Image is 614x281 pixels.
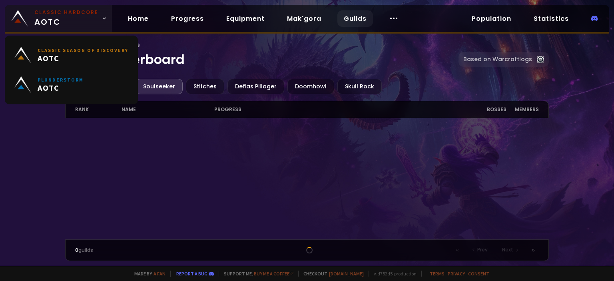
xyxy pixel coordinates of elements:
[38,47,128,53] small: Classic Season of Discovery
[75,101,122,118] div: rank
[176,271,207,277] a: Report a bug
[38,83,84,93] span: AOTC
[337,10,373,27] a: Guilds
[122,101,214,118] div: name
[75,247,191,254] div: guilds
[337,79,382,94] div: Skull Rock
[136,79,183,94] div: Soulseeker
[469,101,506,118] div: Bosses
[65,40,459,69] h1: Guild leaderboard
[281,10,328,27] a: Mak'gora
[477,246,488,253] span: Prev
[298,271,364,277] span: Checkout
[75,247,78,253] span: 0
[38,53,128,63] span: AOTC
[34,9,98,28] span: AOTC
[502,246,513,253] span: Next
[287,79,334,94] div: Doomhowl
[254,271,293,277] a: Buy me a coffee
[537,56,544,63] img: Warcraftlog
[369,271,417,277] span: v. d752d5 - production
[468,271,489,277] a: Consent
[214,101,469,118] div: progress
[186,79,224,94] div: Stitches
[38,77,84,83] small: Plunderstorm
[165,10,210,27] a: Progress
[153,271,165,277] a: a fan
[5,5,112,32] a: Classic HardcoreAOTC
[329,271,364,277] a: [DOMAIN_NAME]
[506,101,539,118] div: members
[65,40,459,50] span: Wow Classic Hardcore
[527,10,575,27] a: Statistics
[219,271,293,277] span: Support me,
[122,10,155,27] a: Home
[10,70,133,100] a: PlunderstormAOTC
[430,271,445,277] a: Terms
[448,271,465,277] a: Privacy
[130,271,165,277] span: Made by
[459,52,549,67] a: Based on Warcraftlogs
[10,40,133,70] a: Classic Season of DiscoveryAOTC
[465,10,518,27] a: Population
[34,9,98,16] small: Classic Hardcore
[220,10,271,27] a: Equipment
[227,79,284,94] div: Defias Pillager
